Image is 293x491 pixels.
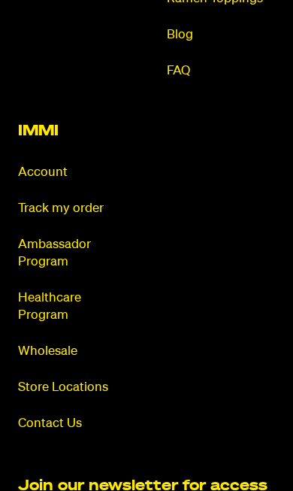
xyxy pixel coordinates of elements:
[18,164,126,181] a: Account
[18,236,126,271] a: Ambassador Program
[18,289,126,324] a: Healthcare Program
[167,26,275,44] a: Blog
[18,200,126,217] a: Track my order
[18,343,126,360] a: Wholesale
[18,415,126,432] a: Contact Us
[167,62,275,80] a: FAQ
[18,379,126,396] a: Store Locations
[18,123,126,138] h2: Immi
